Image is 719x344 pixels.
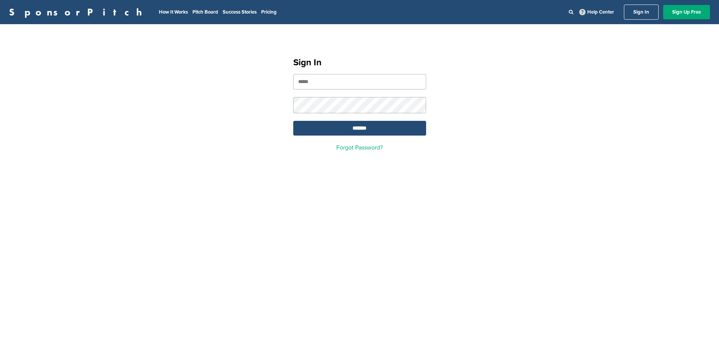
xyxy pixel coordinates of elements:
[192,9,218,15] a: Pitch Board
[663,5,710,19] a: Sign Up Free
[223,9,257,15] a: Success Stories
[578,8,616,17] a: Help Center
[293,56,426,69] h1: Sign In
[159,9,188,15] a: How It Works
[624,5,659,20] a: Sign In
[9,7,147,17] a: SponsorPitch
[261,9,277,15] a: Pricing
[336,144,383,151] a: Forgot Password?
